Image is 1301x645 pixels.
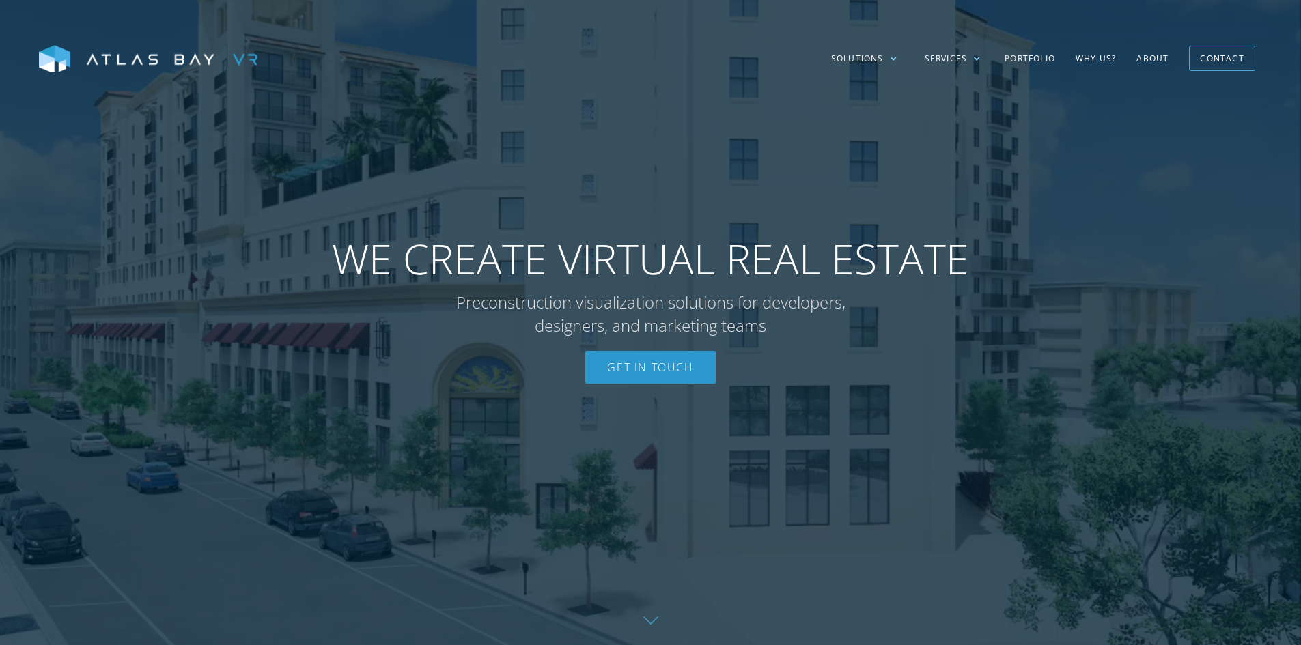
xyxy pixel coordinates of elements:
[429,291,873,336] p: Preconstruction visualization solutions for developers, designers, and marketing teams
[39,45,257,74] img: Atlas Bay VR Logo
[585,351,715,384] a: Get In Touch
[925,53,968,65] div: Services
[1189,46,1255,71] a: Contact
[1065,39,1126,78] a: Why US?
[994,39,1065,78] a: Portfolio
[831,53,884,65] div: Solutions
[1200,48,1244,69] div: Contact
[817,39,911,78] div: Solutions
[1126,39,1179,78] a: About
[332,234,969,284] span: WE CREATE VIRTUAL REAL ESTATE
[643,616,658,625] img: Down further on page
[911,39,995,78] div: Services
